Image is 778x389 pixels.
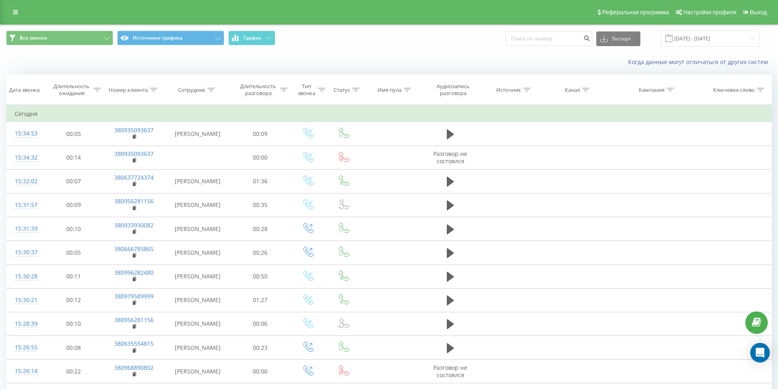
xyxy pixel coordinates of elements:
[15,197,36,213] div: 15:31:57
[114,197,154,205] a: 380956281156
[231,217,290,241] td: 00:28
[713,87,755,93] div: Ключевое слово
[231,288,290,312] td: 01:27
[683,9,736,16] span: Настройки профиля
[15,292,36,308] div: 15:30:21
[429,83,477,97] div: Аудиозапись разговора
[231,169,290,193] td: 01:36
[243,35,261,41] span: График
[20,35,47,41] span: Все звонки
[44,169,103,193] td: 00:07
[228,31,275,45] button: График
[165,217,231,241] td: [PERSON_NAME]
[44,288,103,312] td: 00:12
[165,241,231,265] td: [PERSON_NAME]
[15,316,36,332] div: 15:28:39
[109,87,148,93] div: Номер клиента
[114,269,154,276] a: 380996282480
[114,221,154,229] a: 380933930082
[15,126,36,142] div: 15:34:53
[44,146,103,169] td: 00:14
[238,83,279,97] div: Длительность разговора
[231,360,290,383] td: 00:00
[114,126,154,134] a: 380935093637
[377,87,401,93] div: Имя пула
[433,364,467,379] span: Разговор не состоялся
[44,241,103,265] td: 00:05
[628,58,772,66] a: Когда данные могут отличаться от других систем
[114,316,154,324] a: 380956281156
[165,265,231,288] td: [PERSON_NAME]
[114,340,154,347] a: 380635554815
[44,312,103,336] td: 00:10
[750,9,767,16] span: Выход
[165,169,231,193] td: [PERSON_NAME]
[44,122,103,146] td: 00:05
[114,292,154,300] a: 380979589999
[297,83,316,97] div: Тип звонка
[602,9,669,16] span: Реферальная программа
[231,265,290,288] td: 00:50
[6,31,113,45] button: Все звонки
[114,245,154,253] a: 380666785865
[596,31,640,46] button: Экспорт
[44,193,103,217] td: 00:09
[15,363,36,379] div: 15:26:14
[231,312,290,336] td: 00:06
[165,360,231,383] td: [PERSON_NAME]
[15,245,36,260] div: 15:30:37
[231,122,290,146] td: 00:09
[44,217,103,241] td: 00:10
[114,364,154,371] a: 380968890802
[565,87,580,93] div: Канал
[506,31,592,46] input: Поиск по номеру
[639,87,664,93] div: Кампания
[165,122,231,146] td: [PERSON_NAME]
[9,87,40,93] div: Дата звонка
[334,87,350,93] div: Статус
[433,150,467,165] span: Разговор не состоялся
[7,106,772,122] td: Сегодня
[231,146,290,169] td: 00:00
[15,150,36,166] div: 15:34:32
[750,343,770,362] div: Open Intercom Messenger
[117,31,224,45] button: Источники трафика
[44,360,103,383] td: 00:22
[15,221,36,237] div: 15:31:39
[114,150,154,158] a: 380935093637
[114,173,154,181] a: 380637724374
[231,193,290,217] td: 00:35
[44,336,103,360] td: 00:08
[15,269,36,285] div: 15:30:28
[15,173,36,189] div: 15:32:02
[231,336,290,360] td: 00:23
[231,241,290,265] td: 00:26
[44,265,103,288] td: 00:11
[165,336,231,360] td: [PERSON_NAME]
[51,83,92,97] div: Длительность ожидания
[496,87,521,93] div: Источник
[178,87,205,93] div: Сотрудник
[165,288,231,312] td: [PERSON_NAME]
[165,312,231,336] td: [PERSON_NAME]
[165,193,231,217] td: [PERSON_NAME]
[15,340,36,356] div: 15:26:55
